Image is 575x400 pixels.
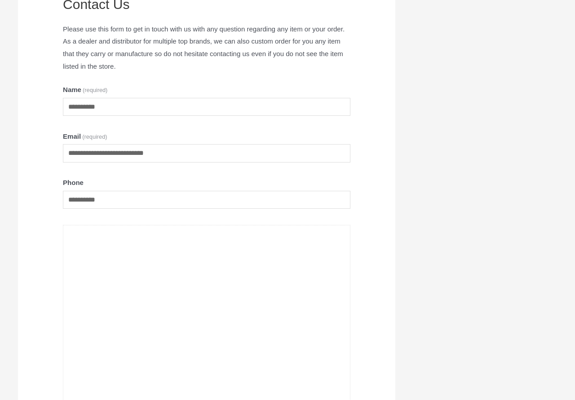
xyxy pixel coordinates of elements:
[63,84,350,96] label: Name
[82,133,107,140] span: (required)
[63,23,350,73] p: Please use this form to get in touch with us with any question regarding any item or your order. ...
[83,87,107,93] span: (required)
[63,130,350,143] label: Email
[63,176,350,189] label: Phone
